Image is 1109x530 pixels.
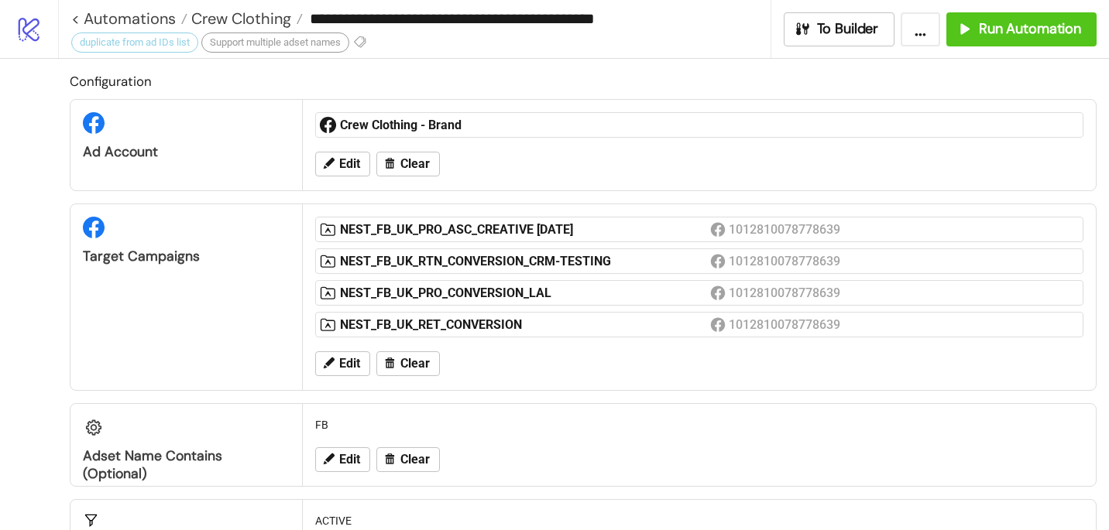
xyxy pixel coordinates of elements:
span: Run Automation [979,20,1081,38]
div: Support multiple adset names [201,32,349,53]
div: Crew Clothing - Brand [340,117,710,134]
span: Edit [339,357,360,371]
span: To Builder [817,20,879,38]
div: Adset Name contains (optional) [83,447,290,483]
div: 1012810078778639 [729,220,843,239]
span: Edit [339,157,360,171]
button: To Builder [784,12,895,46]
div: NEST_FB_UK_RET_CONVERSION [340,316,710,333]
button: Clear [376,152,440,176]
span: Crew Clothing [187,9,291,29]
div: 1012810078778639 [729,315,843,334]
button: Run Automation [946,12,1097,46]
span: Clear [400,453,430,467]
button: Edit [315,351,370,376]
h2: Configuration [70,71,1097,91]
div: FB [309,410,1090,439]
a: < Automations [71,11,187,26]
div: 1012810078778639 [729,251,843,271]
div: Target Campaigns [83,248,290,265]
button: ... [901,12,940,46]
div: Ad Account [83,143,290,161]
div: NEST_FB_UK_RTN_CONVERSION_CRM-TESTING [340,253,710,270]
button: Clear [376,351,440,376]
div: NEST_FB_UK_PRO_CONVERSION_LAL [340,285,710,302]
a: Crew Clothing [187,11,303,26]
button: Edit [315,152,370,176]
span: Edit [339,453,360,467]
span: Clear [400,157,430,171]
span: Clear [400,357,430,371]
button: Edit [315,447,370,472]
button: Clear [376,447,440,472]
div: duplicate from ad IDs list [71,32,198,53]
div: 1012810078778639 [729,283,843,303]
div: NEST_FB_UK_PRO_ASC_CREATIVE [DATE] [340,221,710,238]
